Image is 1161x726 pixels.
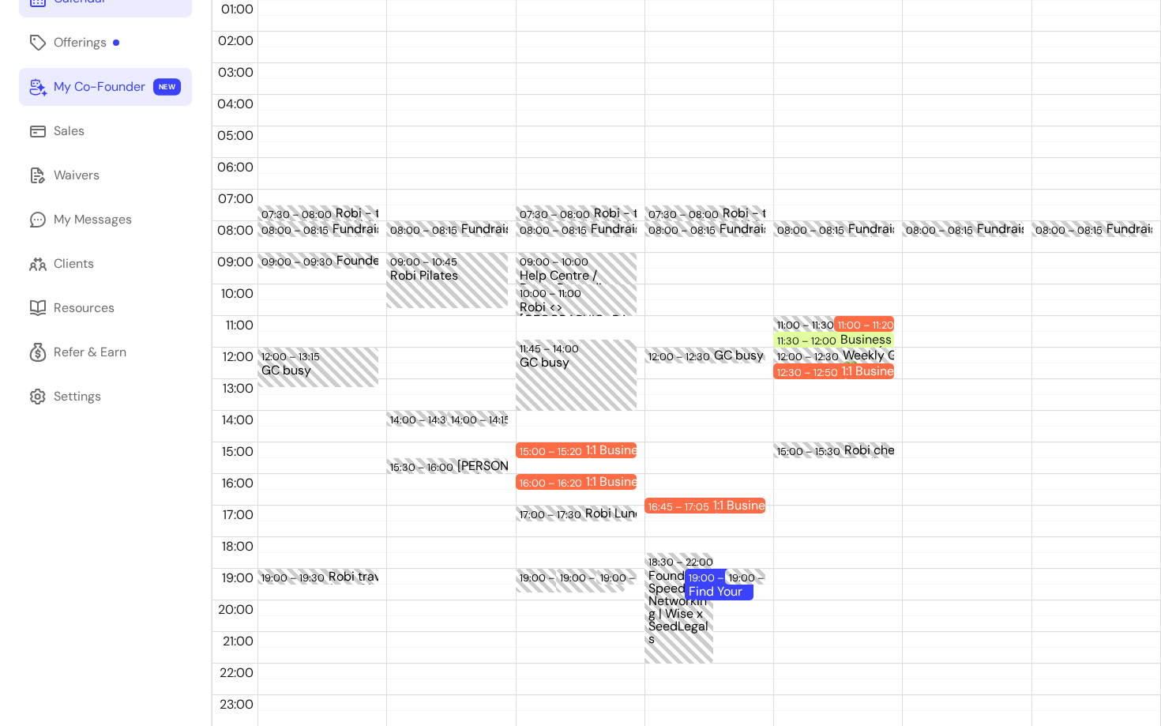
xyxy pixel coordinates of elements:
div: 14:00 – 14:15 [451,412,514,427]
div: 11:00 – 11:20 [838,318,898,333]
div: Refer & Earn [54,343,126,362]
div: Settings [54,387,101,406]
div: Robi <> [GEOGRAPHIC_DATA] [520,301,633,314]
div: 07:30 – 08:00Robi - travel time to Old Sessions [516,205,637,221]
div: 17:00 – 17:30Robi Lunchclub [516,506,637,521]
div: 12:00 – 13:15 [261,349,324,364]
div: 19:00 – 19:30 [261,570,329,585]
div: 1:1 Business Strategy with Fluum Founder [586,444,699,457]
a: My Messages [19,201,192,239]
a: Sales [19,112,192,150]
div: 08:00 – 08:15Fundraising CRM Update [516,221,637,237]
div: 08:00 – 08:15 [648,223,720,238]
a: Waivers [19,156,192,194]
span: 23:00 [216,696,257,713]
div: 15:30 – 16:00 [390,460,457,475]
div: Fundraising CRM Update [333,223,445,235]
div: 11:00 – 11:20 [834,316,895,332]
div: 19:00 – 19:30Robi travel back from Old Sessions [257,569,378,585]
div: 07:30 – 08:00 [261,207,336,222]
div: Robi travel back from Old Sessions [329,570,441,583]
div: 07:30 – 08:00 [648,207,723,222]
span: 09:00 [213,254,257,270]
div: 09:00 – 10:00 [520,254,592,269]
div: 09:00 – 09:30Founders Call [257,253,378,269]
div: 12:30 – 12:501:1 Business Strategy with Fluum Founder [773,363,894,379]
span: 21:00 [219,633,257,649]
div: 08:00 – 08:15Fundraising CRM Update [1031,221,1152,237]
div: 08:00 – 08:15 [1035,223,1107,238]
div: Resources [54,299,115,318]
div: 17:00 – 17:30 [520,507,585,522]
span: 20:00 [214,601,257,618]
div: 12:30 – 12:50 [777,365,842,380]
span: 11:00 [222,317,257,333]
div: Robi Lunchclub [585,507,698,520]
div: Help Centre / Demo Recording [520,269,633,283]
div: Founders' Speed Networking | Wise x SeedLegals [648,570,709,662]
div: 19:00 – 19:30 [600,570,667,585]
span: 04:00 [213,96,257,112]
div: 19:00 – 19:45 [520,570,586,585]
a: Offerings [19,24,192,62]
div: 11:00 – 11:30 [777,318,838,333]
div: 10:00 – 11:00Robi <> [GEOGRAPHIC_DATA] [516,284,637,316]
div: 15:00 – 15:20 [520,444,586,459]
a: Clients [19,245,192,283]
div: 08:00 – 08:15Fundraising CRM Update [644,221,765,237]
span: NEW [153,78,181,96]
div: 19:00 – 19:30 [596,569,637,585]
div: 15:00 – 15:30Robi checks Sales Feedback [773,442,894,458]
div: 10:00 – 11:00 [520,286,585,301]
span: 07:00 [214,190,257,207]
div: Fundraising CRM Update [461,223,574,235]
div: My Messages [54,210,132,229]
div: 08:00 – 08:15Fundraising CRM Update [773,221,894,237]
div: Sales [54,122,85,141]
div: 11:30 – 12:00 [777,333,840,348]
span: 06:00 [213,159,257,175]
div: 11:30 – 12:00Business Office Hours (with Fluum Founders) [773,332,894,348]
span: 17:00 [219,506,257,523]
div: 18:30 – 22:00Founders' Speed Networking | Wise x SeedLegals [644,553,713,664]
div: Robi - travel time to Old Sessions [594,207,707,220]
div: 1:1 Business Strategy with Fluum Founder [842,365,955,378]
div: 19:00 – 19:30 [725,569,765,585]
div: 16:00 – 16:201:1 Business Strategy with Fluum Founder [516,474,637,490]
div: Clients [54,254,94,273]
div: 09:00 – 10:00Help Centre / Demo Recording [516,253,637,284]
span: 16:00 [218,475,257,491]
div: Fundraising CRM Update [977,223,1090,235]
div: 08:00 – 08:15 [390,223,461,238]
div: 19:00 – 19:45 [516,569,584,592]
span: 15:00 [218,443,257,460]
div: 15:30 – 16:00[PERSON_NAME] and [PERSON_NAME] | /function1 [386,458,507,474]
div: Fundraising CRM Update [720,223,832,235]
div: 14:00 – 14:30 [390,412,457,427]
div: 19:00 – 20:00Find Your Next Client [DATE] with AI - The Sprint for Freelancers (16 / 100) [685,569,753,600]
span: 08:00 [213,222,257,239]
a: Settings [19,378,192,416]
div: 14:00 – 14:30Weekly Team + Product/Tech Call 🎧 [386,411,489,427]
div: Waivers [54,166,100,185]
div: 19:00 – 19:30 [729,570,796,585]
div: 12:00 – 12:30 [648,349,714,364]
div: 14:00 – 14:15 [447,411,508,427]
span: 12:00 [219,348,257,365]
span: 10:00 [217,285,257,302]
div: 12:00 – 13:15GC busy [257,348,378,387]
div: Robi Pilates [390,269,503,307]
div: 16:45 – 17:051:1 Business Strategy with Fluum Founder [644,498,765,513]
div: 09:00 – 09:30 [261,254,336,269]
div: Founders Call [336,254,449,267]
div: 07:30 – 08:00Robi - travel time to Old Sessions [257,205,378,221]
div: Find Your Next Client [DATE] with AI - The Sprint for Freelancers (16 / 100) [689,585,750,599]
div: My Co-Founder [54,77,145,96]
span: 13:00 [219,380,257,397]
div: 09:00 – 10:45 [390,254,461,269]
div: Robi - travel time to Old Sessions [336,207,449,220]
a: Resources [19,289,192,327]
div: Robi - travel time to Old Sessions [723,207,836,220]
div: Fundraising CRM Update [848,223,961,235]
div: 07:30 – 08:00 [520,207,594,222]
